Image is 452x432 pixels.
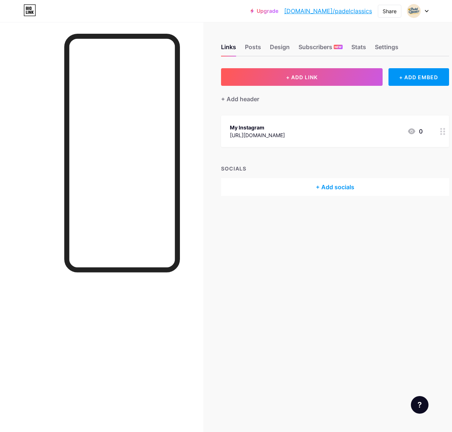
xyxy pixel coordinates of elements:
a: [DOMAIN_NAME]/padelclassics [284,7,372,15]
div: + Add header [221,95,259,103]
div: Stats [351,43,366,56]
div: My Instagram [230,124,285,131]
div: Posts [245,43,261,56]
div: SOCIALS [221,165,449,172]
div: + ADD EMBED [388,68,449,86]
div: [URL][DOMAIN_NAME] [230,131,285,139]
div: Design [270,43,290,56]
span: NEW [335,45,341,49]
a: Upgrade [250,8,278,14]
img: padelclassics [407,4,421,18]
button: + ADD LINK [221,68,383,86]
div: Share [383,7,397,15]
div: Subscribers [299,43,343,56]
div: Settings [375,43,398,56]
span: + ADD LINK [286,74,318,80]
div: Links [221,43,236,56]
div: 0 [407,127,423,136]
div: + Add socials [221,178,449,196]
